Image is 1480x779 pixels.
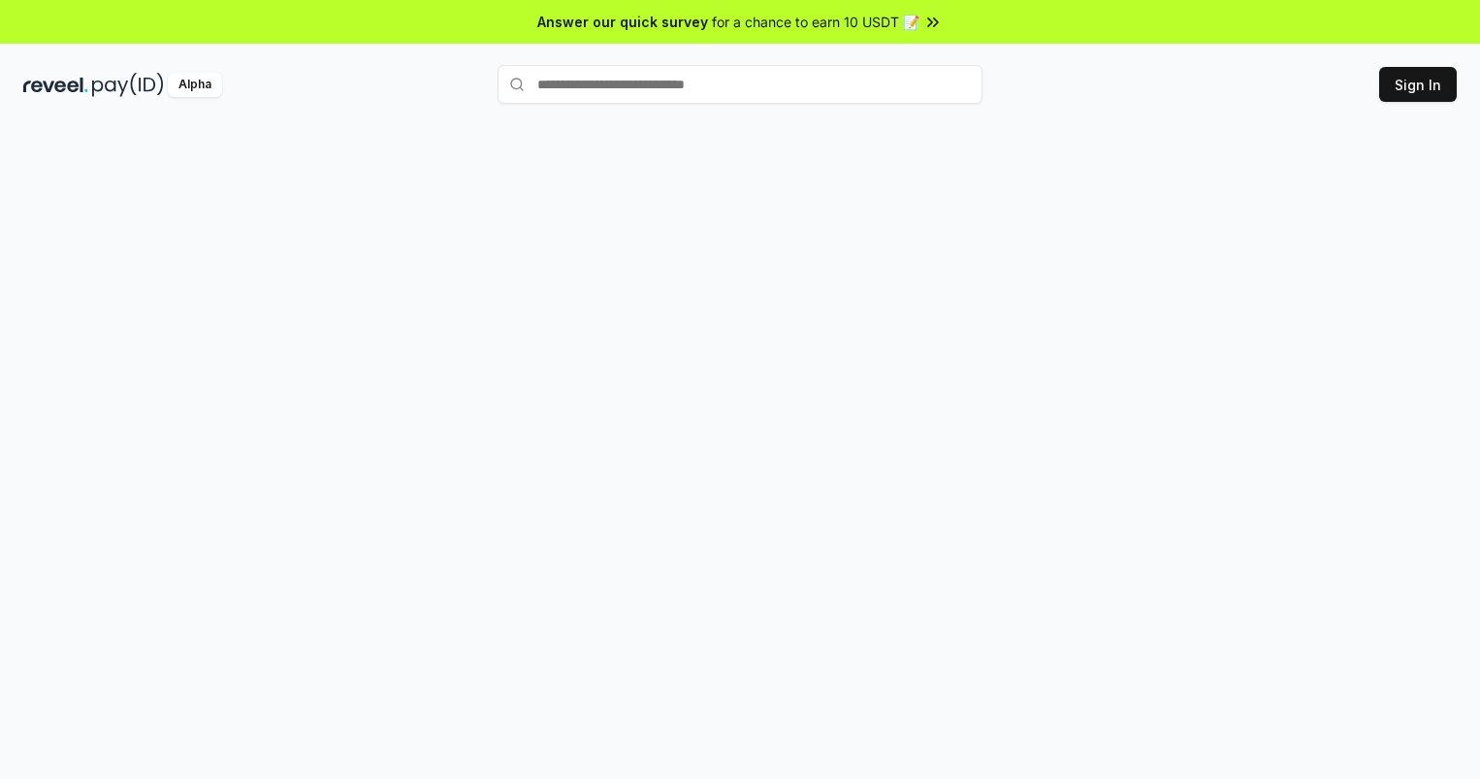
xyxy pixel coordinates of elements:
span: for a chance to earn 10 USDT 📝 [712,12,919,32]
span: Answer our quick survey [537,12,708,32]
img: pay_id [92,73,164,97]
div: Alpha [168,73,222,97]
img: reveel_dark [23,73,88,97]
button: Sign In [1379,67,1457,102]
